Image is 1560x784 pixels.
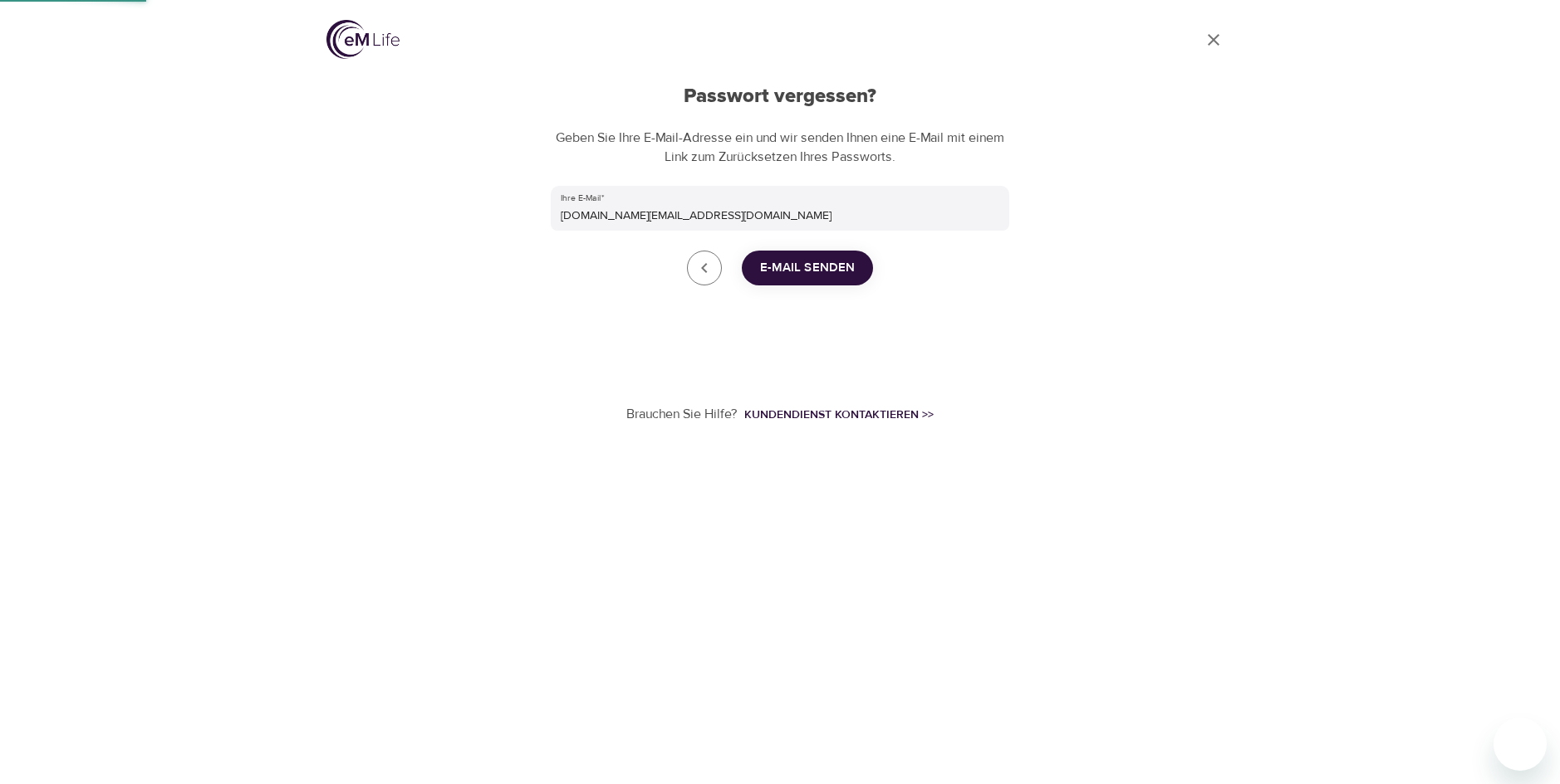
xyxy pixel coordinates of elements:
h2: Passwort vergessen? [551,85,1009,109]
span: E-MAIL SENDEN [760,257,855,279]
img: logo [326,20,400,59]
a: close [1194,20,1234,60]
iframe: Schaltfläche zum Öffnen des Messaging-Fensters [1494,718,1547,771]
div: Kundendienst kontaktieren >> [744,407,934,423]
a: close [687,251,722,285]
p: Geben Sie Ihre E-Mail-Adresse ein und wir senden Ihnen eine E-Mail mit einem Link zum Zurücksetze... [551,129,1009,167]
a: Kundendienst kontaktieren >> [738,407,934,423]
button: E-MAIL SENDEN [742,251,873,285]
p: Brauchen Sie Hilfe? [626,405,738,424]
